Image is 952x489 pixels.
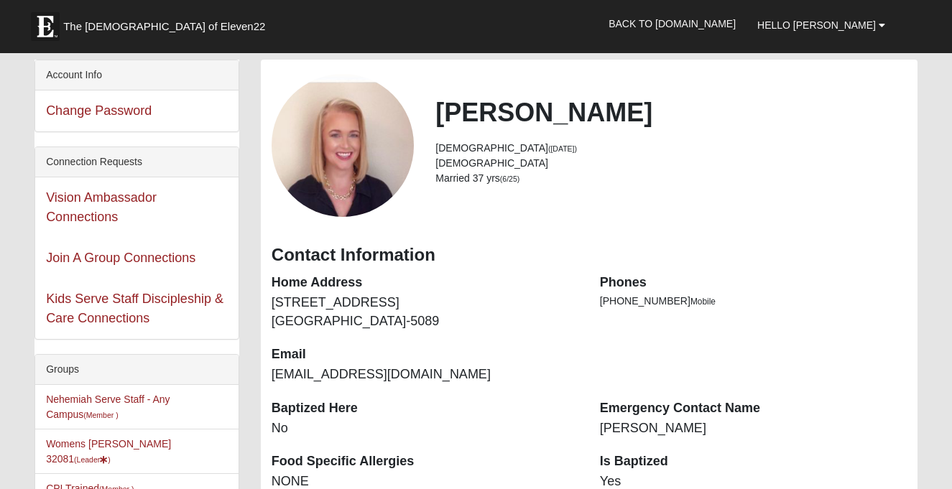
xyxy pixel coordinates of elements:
[435,171,907,186] li: Married 37 yrs
[31,12,60,41] img: Eleven22 logo
[24,5,311,41] a: The [DEMOGRAPHIC_DATA] of Eleven22
[600,294,907,309] li: [PHONE_NUMBER]
[46,103,152,118] a: Change Password
[272,365,578,384] dd: [EMAIL_ADDRESS][DOMAIN_NAME]
[757,19,876,31] span: Hello [PERSON_NAME]
[272,294,578,330] dd: [STREET_ADDRESS] [GEOGRAPHIC_DATA]-5089
[35,147,239,177] div: Connection Requests
[272,274,578,292] dt: Home Address
[272,74,415,217] a: View Fullsize Photo
[272,452,578,471] dt: Food Specific Allergies
[63,19,265,34] span: The [DEMOGRAPHIC_DATA] of Eleven22
[548,144,577,153] small: ([DATE])
[600,419,907,438] dd: [PERSON_NAME]
[35,60,239,90] div: Account Info
[600,274,907,292] dt: Phones
[83,411,118,419] small: (Member )
[272,399,578,418] dt: Baptized Here
[500,174,519,183] small: (6/25)
[600,452,907,471] dt: Is Baptized
[46,251,195,265] a: Join A Group Connections
[435,156,907,171] li: [DEMOGRAPHIC_DATA]
[46,292,223,325] a: Kids Serve Staff Discipleship & Care Connections
[46,438,171,465] a: Womens [PERSON_NAME] 32081(Leader)
[74,455,111,464] small: (Leader )
[435,141,907,156] li: [DEMOGRAPHIC_DATA]
[46,393,170,420] a: Nehemiah Serve Staff - Any Campus(Member )
[272,419,578,438] dd: No
[747,7,896,43] a: Hello [PERSON_NAME]
[600,399,907,418] dt: Emergency Contact Name
[272,345,578,364] dt: Email
[35,355,239,385] div: Groups
[272,245,907,266] h3: Contact Information
[435,97,907,128] h2: [PERSON_NAME]
[598,6,747,42] a: Back to [DOMAIN_NAME]
[46,190,157,224] a: Vision Ambassador Connections
[690,297,716,307] span: Mobile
